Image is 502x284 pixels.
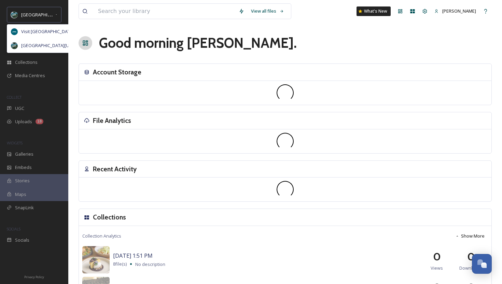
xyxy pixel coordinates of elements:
h3: Recent Activity [93,164,137,174]
span: [DATE] 1:51 PM [113,252,153,259]
span: Downloads [459,265,483,271]
h1: Good morning [PERSON_NAME] . [99,33,297,53]
img: SM%20Social%20Profile.png [11,28,18,35]
span: UGC [15,105,24,112]
span: Maps [15,191,26,198]
a: Privacy Policy [24,272,44,281]
h3: File Analytics [93,116,131,126]
span: Socials [15,237,29,243]
span: Stories [15,177,30,184]
span: [GEOGRAPHIC_DATA][US_STATE] [21,42,88,49]
span: [PERSON_NAME] [442,8,476,14]
span: Views [431,265,443,271]
span: Uploads [15,118,32,125]
button: Show More [452,229,488,243]
input: Search your library [95,4,235,19]
img: 23d5c1ac-c609-4cca-971d-73f9232afed0.jpg [82,246,110,273]
a: What's New [357,6,391,16]
span: Collection Analytics [82,233,121,239]
h3: Collections [93,212,126,222]
span: Collections [15,59,38,66]
span: COLLECT [7,95,22,100]
h3: Account Storage [93,67,141,77]
h2: 0 [467,248,475,265]
div: 18 [36,119,43,124]
span: Privacy Policy [24,275,44,279]
span: [GEOGRAPHIC_DATA][US_STATE] [21,11,88,18]
h2: 0 [433,248,441,265]
span: No description [135,261,165,267]
span: Galleries [15,151,33,157]
span: Media Centres [15,72,45,79]
span: Visit [GEOGRAPHIC_DATA][US_STATE] [21,28,97,35]
span: Embeds [15,164,32,171]
a: [PERSON_NAME] [431,4,479,18]
a: View all files [248,4,288,18]
span: 8 file(s) [113,261,127,267]
span: WIDGETS [7,140,23,145]
img: uplogo-summer%20bg.jpg [11,11,18,18]
span: SnapLink [15,204,34,211]
img: uplogo-summer%20bg.jpg [11,42,18,49]
button: Open Chat [472,254,492,274]
span: SOCIALS [7,226,20,231]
